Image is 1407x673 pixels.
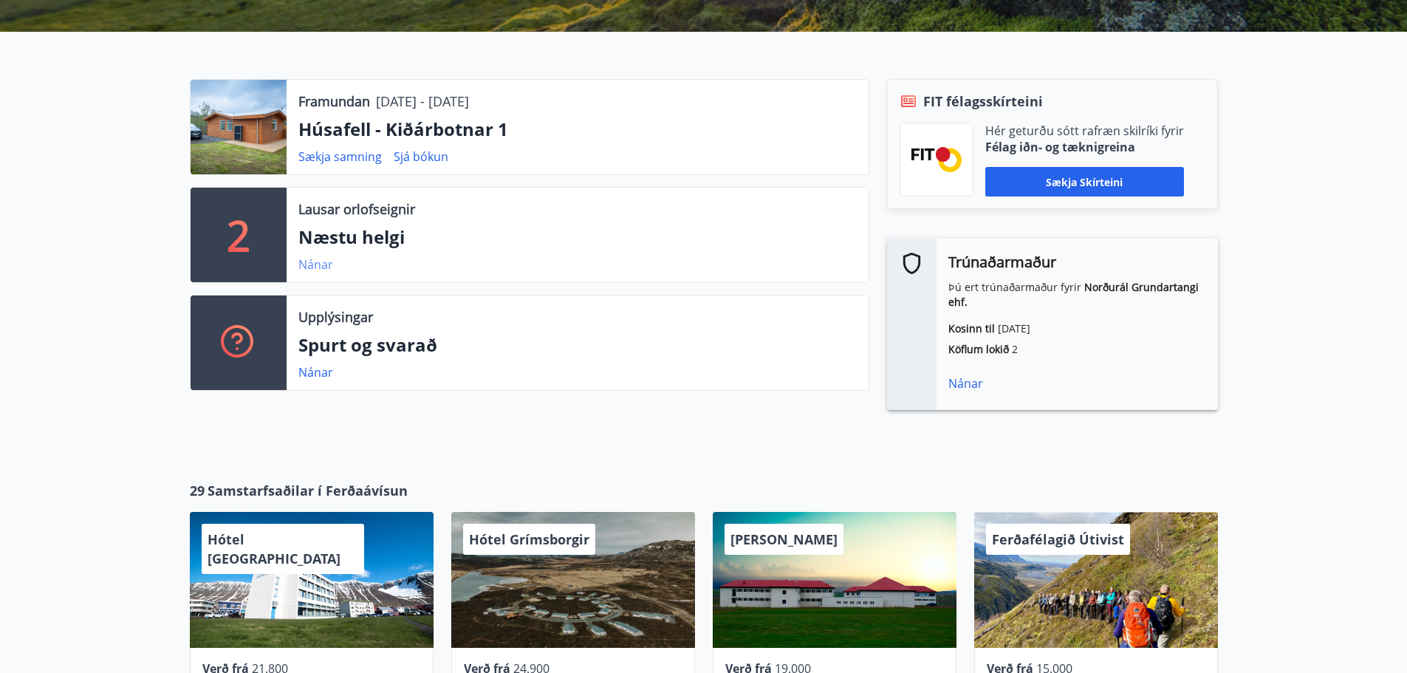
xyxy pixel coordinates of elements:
p: Húsafell - Kiðárbotnar 1 [298,117,857,142]
span: Hótel Grímsborgir [469,530,589,548]
span: FIT félagsskírteini [923,92,1043,111]
a: Nánar [298,256,333,273]
p: Lausar orlofseignir [298,199,415,219]
p: Þú ert trúnaðarmaður fyrir [948,280,1206,310]
button: Sækja skírteini [985,167,1184,197]
span: 29 [190,481,205,500]
a: Sjá bókun [394,148,448,165]
p: Næstu helgi [298,225,857,250]
div: Nánar [948,375,1206,392]
img: FPQVkF9lTnNbbaRSFyT17YYeljoOGk5m51IhT0bO.png [911,147,962,171]
p: Köflum lokið [948,342,1206,357]
p: [DATE] - [DATE] [376,92,469,111]
p: 2 [227,207,250,263]
p: Félag iðn- og tæknigreina [985,139,1184,155]
p: Hér geturðu sótt rafræn skilríki fyrir [985,123,1184,139]
a: Nánar [298,364,333,380]
span: Samstarfsaðilar í Ferðaávísun [208,481,408,500]
p: Framundan [298,92,370,111]
span: Ferðafélagið Útivist [992,530,1124,548]
span: [DATE] [998,321,1030,335]
a: Sækja samning [298,148,382,165]
h6: Trúnaðarmaður [948,250,1206,274]
span: Hótel [GEOGRAPHIC_DATA] [208,530,340,567]
span: [PERSON_NAME] [730,530,838,548]
p: Kosinn til [948,321,1206,336]
span: 2 [1012,342,1018,356]
p: Spurt og svarað [298,332,857,358]
strong: Norðurál Grundartangi ehf. [948,280,1199,309]
p: Upplýsingar [298,307,373,327]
